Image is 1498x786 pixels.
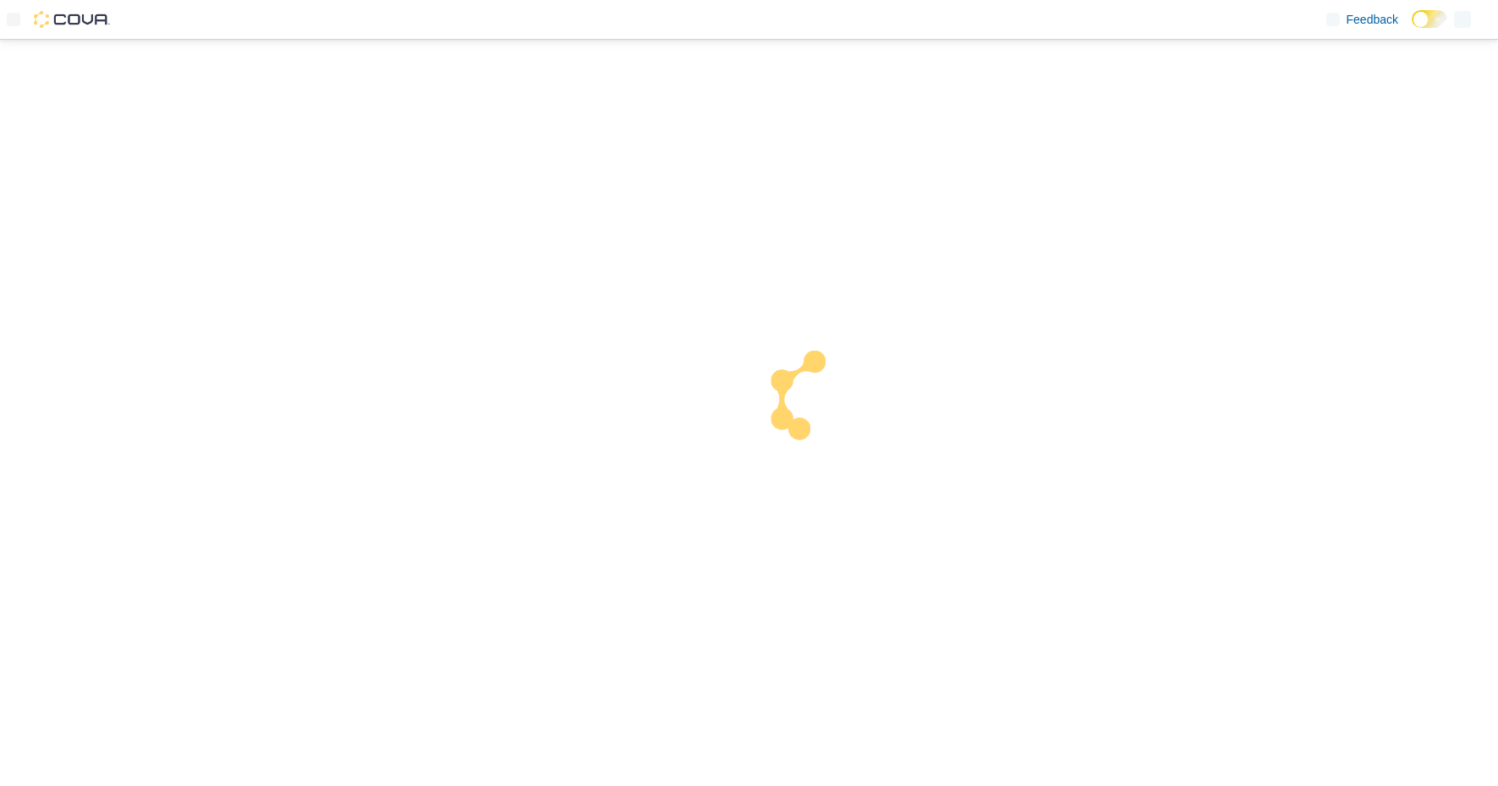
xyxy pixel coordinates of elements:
span: Dark Mode [1412,28,1413,29]
span: Feedback [1347,11,1398,28]
a: Feedback [1320,3,1405,36]
img: Cova [34,11,110,28]
img: cova-loader [749,338,876,465]
input: Dark Mode [1412,10,1447,28]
